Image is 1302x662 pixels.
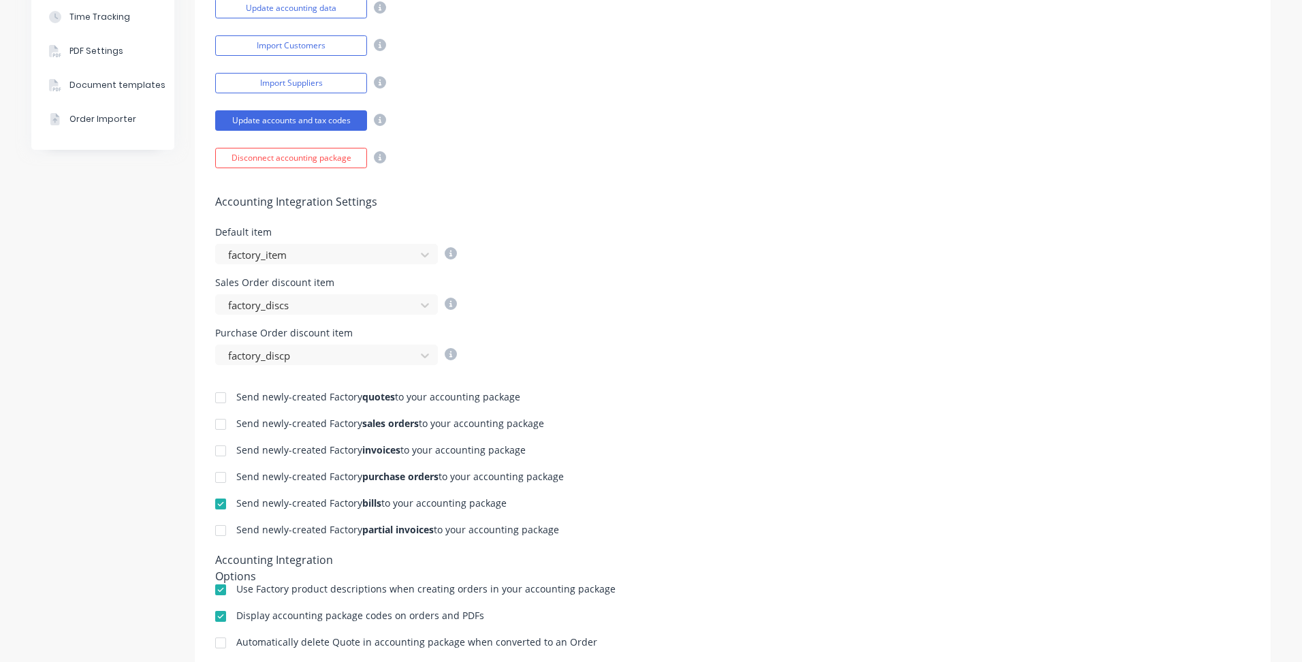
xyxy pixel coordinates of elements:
div: Order Importer [69,113,136,125]
div: Send newly-created Factory to your accounting package [236,525,559,535]
div: Purchase Order discount item [215,328,457,338]
div: Display accounting package codes on orders and PDFs [236,611,484,620]
b: quotes [362,390,395,403]
b: invoices [362,443,400,456]
b: sales orders [362,417,419,430]
button: Import Suppliers [215,73,367,93]
div: Accounting Integration Options [215,552,375,571]
div: Document templates [69,79,165,91]
div: Send newly-created Factory to your accounting package [236,419,544,428]
b: partial invoices [362,523,434,536]
div: Send newly-created Factory to your accounting package [236,472,564,482]
button: Order Importer [31,102,174,136]
div: Default item [215,227,457,237]
button: Disconnect accounting package [215,148,367,168]
div: Automatically delete Quote in accounting package when converted to an Order [236,637,597,647]
button: Document templates [31,68,174,102]
div: PDF Settings [69,45,123,57]
div: Send newly-created Factory to your accounting package [236,445,526,455]
button: Update accounts and tax codes [215,110,367,131]
div: Send newly-created Factory to your accounting package [236,499,507,508]
div: Use Factory product descriptions when creating orders in your accounting package [236,584,616,594]
div: Send newly-created Factory to your accounting package [236,392,520,402]
button: Import Customers [215,35,367,56]
b: purchase orders [362,470,439,483]
div: Time Tracking [69,11,130,23]
h5: Accounting Integration Settings [215,195,1250,208]
button: PDF Settings [31,34,174,68]
b: bills [362,496,381,509]
div: Sales Order discount item [215,278,457,287]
